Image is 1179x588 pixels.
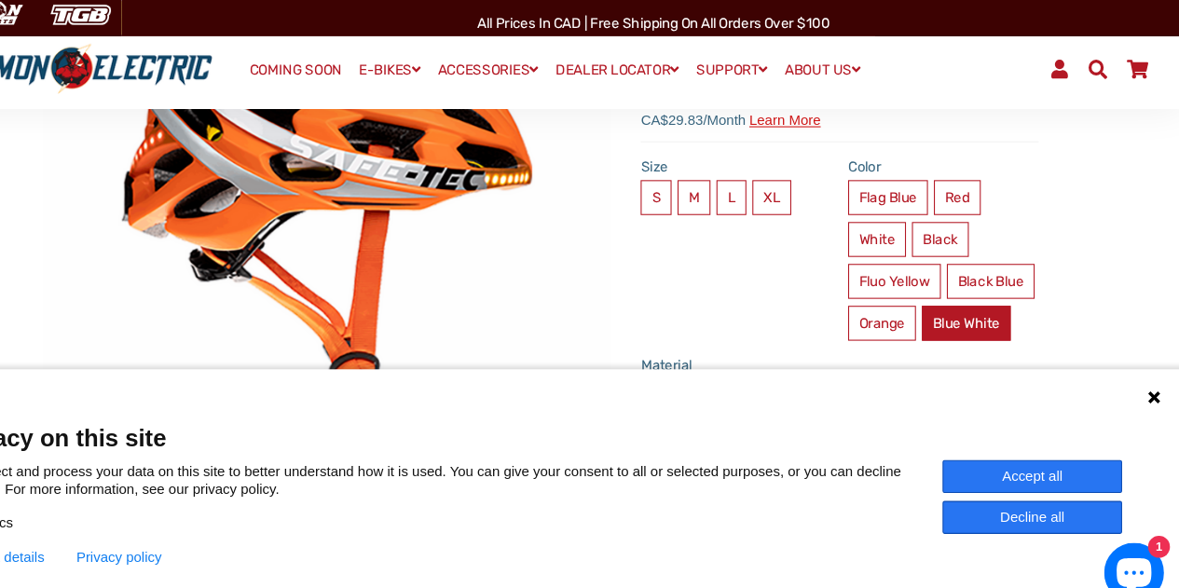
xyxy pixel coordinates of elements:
[9,4,99,34] img: Demon Electric
[952,435,1119,466] button: Accept all
[669,336,1041,356] label: Material
[952,473,1119,504] button: Decline all
[28,46,276,94] img: Demon Electric logo
[863,212,917,245] label: White
[863,291,926,323] label: Orange
[923,212,976,245] label: Black
[669,151,848,171] label: Size
[955,252,1037,284] label: Black Blue
[932,291,1015,323] label: Blue White
[863,151,1042,171] label: Color
[22,518,113,533] button: Consent details
[1026,566,1095,578] span: Powered by
[517,20,846,35] span: All Prices in CAD | Free shipping on all orders over $100
[669,89,837,124] span: $179.00
[108,4,185,34] img: TGB Canada
[31,485,83,502] span: Analytics
[863,252,950,284] label: Fluo Yellow
[400,57,471,84] a: E-BIKES
[583,57,712,84] a: DEALER LOCATOR
[1097,513,1164,573] inbox-online-store-chat: Shopify online store chat
[143,518,223,533] a: Privacy policy
[473,57,581,84] a: ACCESSORIES
[22,437,952,471] p: We collect and process your data on this site to better understand how it is used. You can give y...
[297,58,397,84] a: COMING SOON
[798,57,882,84] a: ABOUT US
[863,173,938,206] label: Flag Blue
[715,57,795,84] a: SUPPORT
[774,173,810,206] label: XL
[22,401,1157,428] span: Privacy on this site
[740,173,768,206] label: L
[704,173,734,206] label: M
[669,173,698,206] label: S
[943,173,987,206] label: Red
